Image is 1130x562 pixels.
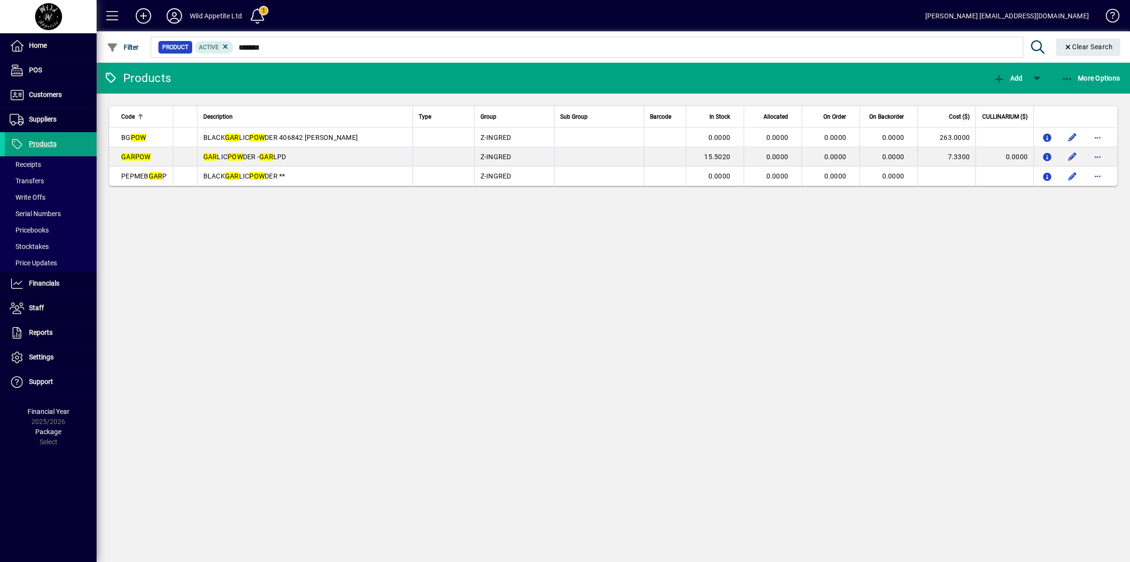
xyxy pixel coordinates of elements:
[5,189,97,206] a: Write Offs
[225,134,239,141] em: GAR
[419,111,431,122] span: Type
[227,153,243,161] em: POW
[824,153,847,161] span: 0.0000
[1090,168,1105,184] button: More options
[121,134,146,141] span: BG
[104,70,171,86] div: Products
[5,255,97,271] a: Price Updates
[975,147,1033,166] td: 0.0000
[991,69,1025,87] button: Add
[5,296,97,320] a: Staff
[121,111,167,122] div: Code
[10,243,49,250] span: Stocktakes
[131,134,146,141] em: POW
[1061,74,1120,82] span: More Options
[121,153,135,161] em: GAR
[1065,168,1080,184] button: Edit
[135,153,151,161] em: POW
[35,428,61,436] span: Package
[29,140,56,148] span: Products
[993,74,1022,82] span: Add
[1056,39,1121,56] button: Clear
[5,272,97,296] a: Financials
[709,111,730,122] span: In Stock
[866,111,913,122] div: On Backorder
[5,345,97,370] a: Settings
[480,111,548,122] div: Group
[203,111,233,122] span: Description
[480,111,496,122] span: Group
[918,147,975,166] td: 7.3300
[925,8,1089,24] div: [PERSON_NAME] [EMAIL_ADDRESS][DOMAIN_NAME]
[10,210,61,218] span: Serial Numbers
[480,153,511,161] span: Z-INGRED
[708,134,731,141] span: 0.0000
[882,134,904,141] span: 0.0000
[650,111,671,122] span: Barcode
[650,111,680,122] div: Barcode
[259,153,273,161] em: GAR
[869,111,904,122] span: On Backorder
[882,172,904,180] span: 0.0000
[29,279,59,287] span: Financials
[5,173,97,189] a: Transfers
[28,408,70,415] span: Financial Year
[249,134,265,141] em: POW
[29,91,62,98] span: Customers
[29,353,54,361] span: Settings
[1064,43,1113,51] span: Clear Search
[5,58,97,82] a: POS
[1099,2,1118,33] a: Knowledge Base
[1090,130,1105,145] button: More options
[121,172,167,180] span: PEPMEB P
[480,134,511,141] span: Z-INGRED
[560,111,588,122] span: Sub Group
[1059,69,1123,87] button: More Options
[10,226,49,234] span: Pricebooks
[766,134,789,141] span: 0.0000
[162,42,188,52] span: Product
[107,43,139,51] span: Filter
[121,111,135,122] span: Code
[190,8,242,24] div: Wild Appetite Ltd
[199,44,219,51] span: Active
[10,193,45,201] span: Write Offs
[1065,149,1080,164] button: Edit
[5,108,97,132] a: Suppliers
[5,222,97,238] a: Pricebooks
[824,134,847,141] span: 0.0000
[692,111,739,122] div: In Stock
[480,172,511,180] span: Z-INGRED
[29,329,53,336] span: Reports
[560,111,638,122] div: Sub Group
[708,172,731,180] span: 0.0000
[918,128,975,147] td: 263.0000
[5,206,97,222] a: Serial Numbers
[29,115,56,123] span: Suppliers
[5,83,97,107] a: Customers
[5,34,97,58] a: Home
[882,153,904,161] span: 0.0000
[29,66,42,74] span: POS
[750,111,797,122] div: Allocated
[203,153,217,161] em: GAR
[766,153,789,161] span: 0.0000
[203,134,358,141] span: BLACK LIC DER 406842 [PERSON_NAME]
[203,172,285,180] span: BLACK LIC DER **
[225,172,239,180] em: GAR
[203,153,286,161] span: LIC DER - LPD
[1065,130,1080,145] button: Edit
[763,111,788,122] span: Allocated
[5,238,97,255] a: Stocktakes
[29,304,44,312] span: Staff
[203,111,407,122] div: Description
[419,111,468,122] div: Type
[10,259,57,267] span: Price Updates
[766,172,789,180] span: 0.0000
[29,378,53,385] span: Support
[29,41,47,49] span: Home
[249,172,265,180] em: POW
[10,161,41,168] span: Receipts
[982,111,1028,122] span: CULLINARIUM ($)
[5,370,97,394] a: Support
